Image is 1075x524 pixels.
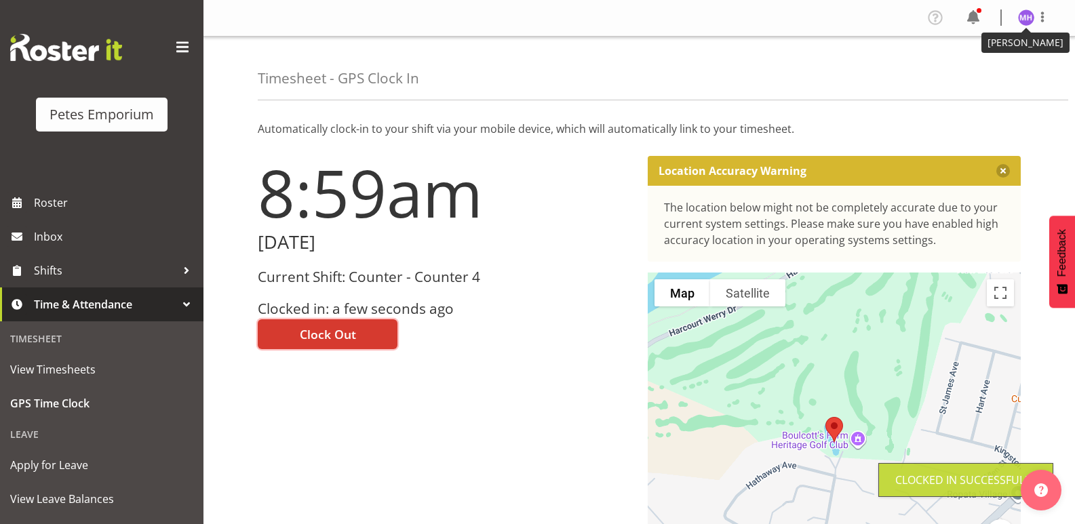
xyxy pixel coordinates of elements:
[996,164,1010,178] button: Close message
[10,393,193,414] span: GPS Time Clock
[3,386,200,420] a: GPS Time Clock
[664,199,1005,248] div: The location below might not be completely accurate due to your current system settings. Please m...
[34,226,197,247] span: Inbox
[258,121,1021,137] p: Automatically clock-in to your shift via your mobile device, which will automatically link to you...
[300,325,356,343] span: Clock Out
[258,70,419,86] h4: Timesheet - GPS Clock In
[258,232,631,253] h2: [DATE]
[659,164,806,178] p: Location Accuracy Warning
[1056,229,1068,277] span: Feedback
[710,279,785,306] button: Show satellite imagery
[3,352,200,386] a: View Timesheets
[34,193,197,213] span: Roster
[895,472,1036,488] div: Clocked in Successfully
[258,319,397,349] button: Clock Out
[258,156,631,229] h1: 8:59am
[1034,483,1048,497] img: help-xxl-2.png
[50,104,154,125] div: Petes Emporium
[10,34,122,61] img: Rosterit website logo
[987,279,1014,306] button: Toggle fullscreen view
[10,359,193,380] span: View Timesheets
[1049,216,1075,308] button: Feedback - Show survey
[3,482,200,516] a: View Leave Balances
[1018,9,1034,26] img: mackenzie-halford4471.jpg
[258,269,631,285] h3: Current Shift: Counter - Counter 4
[3,448,200,482] a: Apply for Leave
[10,489,193,509] span: View Leave Balances
[3,325,200,352] div: Timesheet
[3,420,200,448] div: Leave
[654,279,710,306] button: Show street map
[258,301,631,317] h3: Clocked in: a few seconds ago
[34,260,176,281] span: Shifts
[34,294,176,315] span: Time & Attendance
[10,455,193,475] span: Apply for Leave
